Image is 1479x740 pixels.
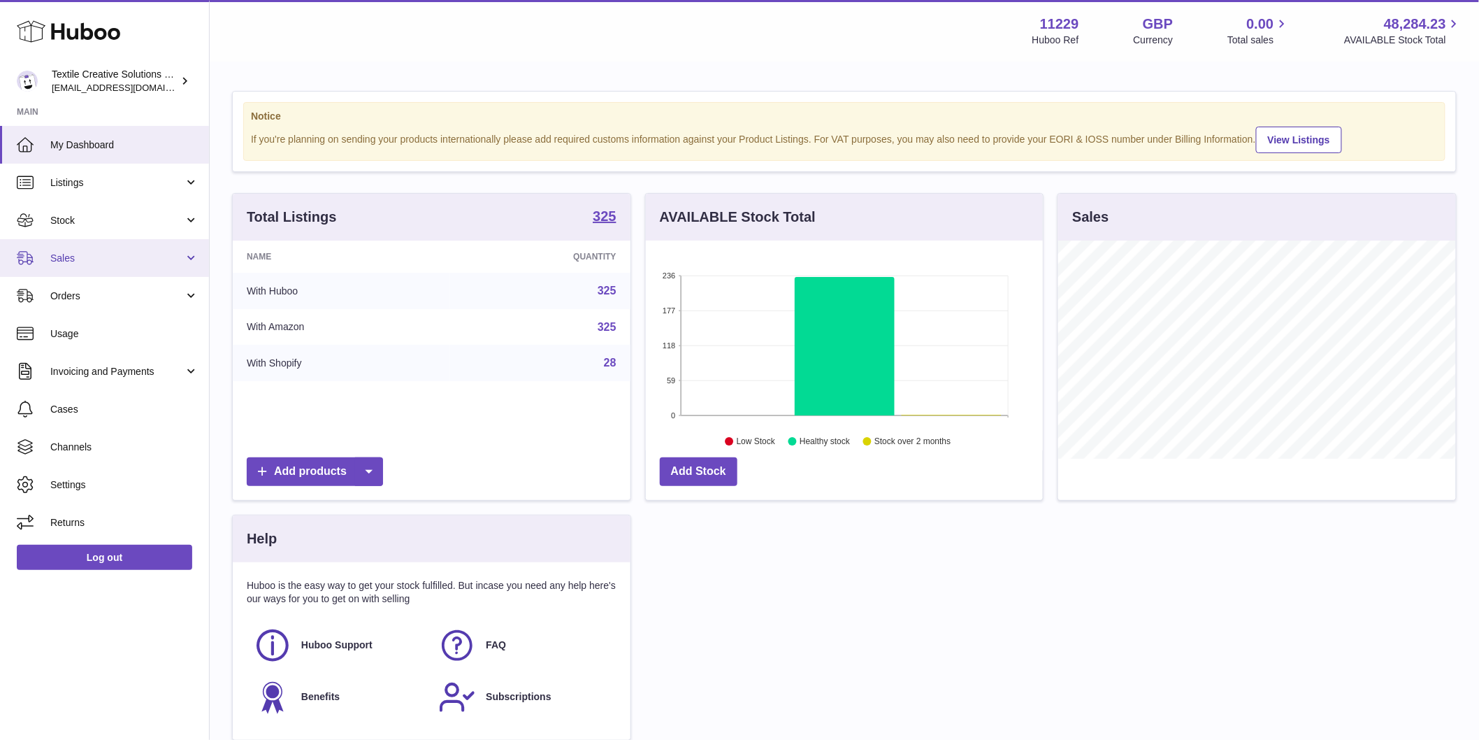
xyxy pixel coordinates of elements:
[800,437,851,447] text: Healthy stock
[247,579,616,606] p: Huboo is the easy way to get your stock fulfilled. But incase you need any help here's our ways f...
[1032,34,1079,47] div: Huboo Ref
[50,441,199,454] span: Channels
[50,365,184,378] span: Invoicing and Payments
[251,124,1438,153] div: If you're planning on sending your products internationally please add required customs informati...
[233,241,450,273] th: Name
[1344,15,1462,47] a: 48,284.23 AVAILABLE Stock Total
[1040,15,1079,34] strong: 11229
[254,678,424,716] a: Benefits
[251,110,1438,123] strong: Notice
[247,208,337,227] h3: Total Listings
[663,306,675,315] text: 177
[486,639,506,652] span: FAQ
[874,437,951,447] text: Stock over 2 months
[17,71,38,92] img: sales@textilecreativesolutions.co.uk
[52,82,205,93] span: [EMAIL_ADDRESS][DOMAIN_NAME]
[660,208,816,227] h3: AVAILABLE Stock Total
[660,457,737,486] a: Add Stock
[50,252,184,265] span: Sales
[233,345,450,381] td: With Shopify
[737,437,776,447] text: Low Stock
[50,214,184,227] span: Stock
[301,639,373,652] span: Huboo Support
[1134,34,1174,47] div: Currency
[254,627,424,664] a: Huboo Support
[1227,34,1290,47] span: Total sales
[50,138,199,152] span: My Dashboard
[671,411,675,420] text: 0
[1143,15,1173,34] strong: GBP
[1247,15,1274,34] span: 0.00
[1384,15,1446,34] span: 48,284.23
[247,529,277,548] h3: Help
[233,309,450,346] td: With Amazon
[233,273,450,309] td: With Huboo
[301,690,340,704] span: Benefits
[663,341,675,350] text: 118
[50,290,184,303] span: Orders
[50,176,184,190] span: Listings
[438,678,609,716] a: Subscriptions
[593,209,616,223] strong: 325
[450,241,630,273] th: Quantity
[50,478,199,492] span: Settings
[604,357,616,369] a: 28
[1344,34,1462,47] span: AVAILABLE Stock Total
[593,209,616,226] a: 325
[1072,208,1109,227] h3: Sales
[1256,127,1342,153] a: View Listings
[663,271,675,280] text: 236
[52,68,178,94] div: Textile Creative Solutions Limited
[667,376,675,385] text: 59
[50,403,199,416] span: Cases
[17,545,192,570] a: Log out
[438,627,609,664] a: FAQ
[50,516,199,529] span: Returns
[50,327,199,341] span: Usage
[486,690,551,704] span: Subscriptions
[598,285,616,297] a: 325
[1227,15,1290,47] a: 0.00 Total sales
[598,321,616,333] a: 325
[247,457,383,486] a: Add products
